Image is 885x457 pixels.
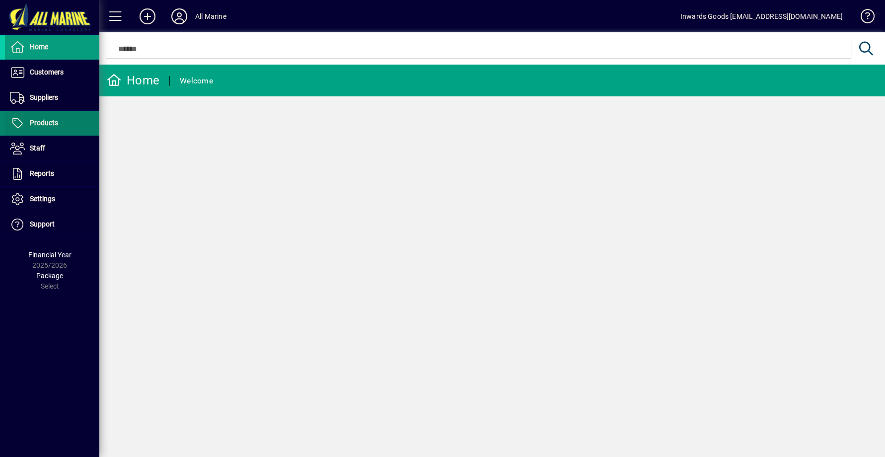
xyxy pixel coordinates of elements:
a: Products [5,111,99,136]
a: Staff [5,136,99,161]
span: Suppliers [30,93,58,101]
a: Support [5,212,99,237]
div: All Marine [195,8,226,24]
button: Add [132,7,163,25]
span: Support [30,220,55,228]
button: Profile [163,7,195,25]
span: Reports [30,169,54,177]
a: Reports [5,161,99,186]
span: Settings [30,195,55,203]
span: Package [36,272,63,280]
span: Staff [30,144,45,152]
span: Customers [30,68,64,76]
div: Home [107,73,159,88]
span: Products [30,119,58,127]
a: Settings [5,187,99,212]
a: Customers [5,60,99,85]
span: Home [30,43,48,51]
a: Suppliers [5,85,99,110]
a: Knowledge Base [853,2,873,34]
div: Inwards Goods [EMAIL_ADDRESS][DOMAIN_NAME] [680,8,843,24]
span: Financial Year [28,251,72,259]
div: Welcome [180,73,213,89]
